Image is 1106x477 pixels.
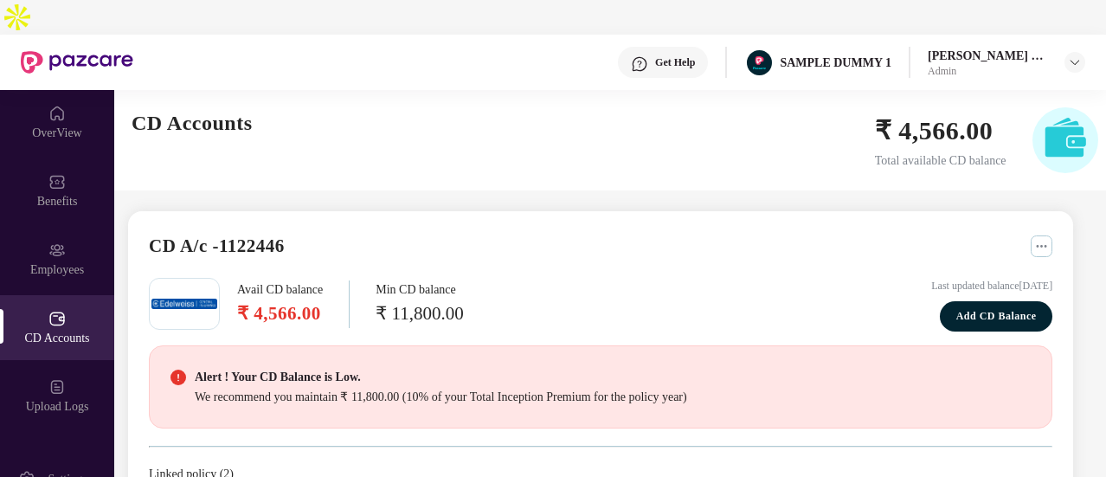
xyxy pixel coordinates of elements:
h2: ₹ 4,566.00 [856,110,1006,151]
h2: ₹ 4,566.00 [237,300,340,328]
span: Total available CD balance [856,153,1006,168]
span: Add CD Balance [952,308,1041,325]
button: Add CD Balance [940,301,1052,332]
img: svg+xml;base64,PHN2ZyBpZD0iSGVscC0zMngzMiIgeG1sbnM9Imh0dHA6Ly93d3cudzMub3JnLzIwMDAvc3ZnIiB3aWR0aD... [630,55,647,73]
img: svg+xml;base64,PHN2ZyBpZD0iQmVuZWZpdHMiIHhtbG5zPSJodHRwOi8vd3d3LnczLm9yZy8yMDAwL3N2ZyIgd2lkdGg9Ij... [48,174,66,191]
h2: CD A/c - 1122446 [149,232,322,261]
div: We recommend you maintain ₹ 11,800.00 (10% of your Total Inception Premium for the policy year) [195,388,764,407]
img: svg+xml;base64,PHN2ZyBpZD0iRGFuZ2VyX2FsZXJ0IiBkYXRhLW5hbWU9IkRhbmdlciBhbGVydCIgeG1sbnM9Imh0dHA6Ly... [170,370,186,385]
img: svg+xml;base64,PHN2ZyBpZD0iVXBsb2FkX0xvZ3MiIGRhdGEtbmFtZT0iVXBsb2FkIExvZ3MiIHhtbG5zPSJodHRwOi8vd3... [48,379,66,396]
div: Admin [928,64,1049,78]
div: Last updated balance [DATE] [912,278,1052,294]
img: svg+xml;base64,PHN2ZyBpZD0iRW1wbG95ZWVzIiB4bWxucz0iaHR0cDovL3d3dy53My5vcmcvMjAwMC9zdmciIHdpZHRoPS... [48,242,66,260]
h2: CD Accounts [132,107,270,140]
div: [PERSON_NAME] Ravindarsingh [928,48,1049,64]
div: ₹ 11,800.00 [393,300,503,328]
img: svg+xml;base64,PHN2ZyB4bWxucz0iaHR0cDovL3d3dy53My5vcmcvMjAwMC9zdmciIHhtbG5zOnhsaW5rPSJodHRwOi8vd3... [1032,107,1098,173]
div: Avail CD balance [237,280,367,328]
div: SAMPLE DUMMY 1 [781,55,891,71]
img: svg+xml;base64,PHN2ZyBpZD0iSG9tZSIgeG1sbnM9Imh0dHA6Ly93d3cudzMub3JnLzIwMDAvc3ZnIiB3aWR0aD0iMjAiIG... [48,106,66,123]
img: svg+xml;base64,PHN2ZyBpZD0iQ0RfQWNjb3VudHMiIGRhdGEtbmFtZT0iQ0QgQWNjb3VudHMiIHhtbG5zPSJodHRwOi8vd3... [48,311,66,328]
div: Alert ! Your CD Balance is Low. [195,367,764,388]
img: Pazcare_Alternative_logo-01-01.png [749,50,774,75]
img: svg+xml;base64,PHN2ZyBpZD0iRHJvcGRvd24tMzJ4MzIiIHhtbG5zPSJodHRwOi8vd3d3LnczLm9yZy8yMDAwL3N2ZyIgd2... [1068,55,1082,69]
div: Get Help [654,55,697,69]
div: Min CD balance [393,280,503,328]
img: New Pazcare Logo [21,51,133,74]
img: edel.png [151,299,217,308]
img: svg+xml;base64,PHN2ZyB4bWxucz0iaHR0cDovL3d3dy53My5vcmcvMjAwMC9zdmciIHdpZHRoPSIyNSIgaGVpZ2h0PSIyNS... [1031,235,1052,257]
